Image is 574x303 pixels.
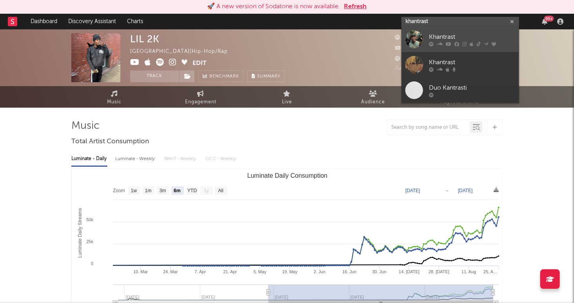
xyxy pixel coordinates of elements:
[330,86,416,108] a: Audience
[86,217,93,222] text: 50k
[113,188,125,194] text: Zoom
[395,35,418,40] span: 1,391
[130,47,237,56] div: [GEOGRAPHIC_DATA] | Hip-Hop/Rap
[209,72,239,81] span: Benchmark
[195,269,206,274] text: 7. Apr
[77,208,83,258] text: Luminate Daily Streams
[395,66,441,71] span: Jump Score: 95.2
[71,152,107,166] div: Luminate - Daily
[163,269,178,274] text: 24. Mar
[187,188,197,194] text: YTD
[429,58,515,67] div: Khantrast
[86,239,93,244] text: 25k
[401,27,519,52] a: Khantrast
[115,152,156,166] div: Luminate - Weekly
[193,58,207,68] button: Edit
[282,97,292,107] span: Live
[483,269,498,274] text: 25. A…
[314,269,325,274] text: 2. Jun
[401,17,519,27] input: Search for artists
[429,32,515,42] div: Khantrast
[160,188,166,194] text: 3m
[542,18,547,25] button: 99+
[387,124,470,131] input: Search by song name or URL
[405,188,420,193] text: [DATE]
[399,269,420,274] text: 14. [DATE]
[372,269,387,274] text: 30. Jun
[71,137,149,146] span: Total Artist Consumption
[158,86,244,108] a: Engagement
[461,269,476,274] text: 11. Aug
[401,78,519,103] a: Duo Kantrasti
[207,2,340,11] div: 🚀 A new version of Sodatone is now available.
[130,70,179,82] button: Track
[244,86,330,108] a: Live
[344,2,367,11] button: Refresh
[185,97,216,107] span: Engagement
[131,188,137,194] text: 1w
[204,188,209,194] text: 1y
[174,188,180,194] text: 6m
[254,269,267,274] text: 5. May
[401,52,519,78] a: Khantrast
[223,269,237,274] text: 21. Apr
[122,14,149,29] a: Charts
[247,172,328,179] text: Luminate Daily Consumption
[395,46,419,51] span: 2,240
[130,33,160,45] div: LIL 2K
[361,97,385,107] span: Audience
[247,70,285,82] button: Summary
[429,269,449,274] text: 28. [DATE]
[218,188,223,194] text: All
[198,70,243,82] a: Benchmark
[91,261,93,266] text: 0
[342,269,356,274] text: 16. Jun
[458,188,473,193] text: [DATE]
[133,269,148,274] text: 10. Mar
[107,97,122,107] span: Music
[395,56,470,61] span: 60,158 Monthly Listeners
[257,74,280,79] span: Summary
[429,83,515,93] div: Duo Kantrasti
[63,14,122,29] a: Discovery Assistant
[544,16,554,22] div: 99 +
[445,188,449,193] text: →
[71,86,158,108] a: Music
[282,269,298,274] text: 19. May
[25,14,63,29] a: Dashboard
[145,188,152,194] text: 1m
